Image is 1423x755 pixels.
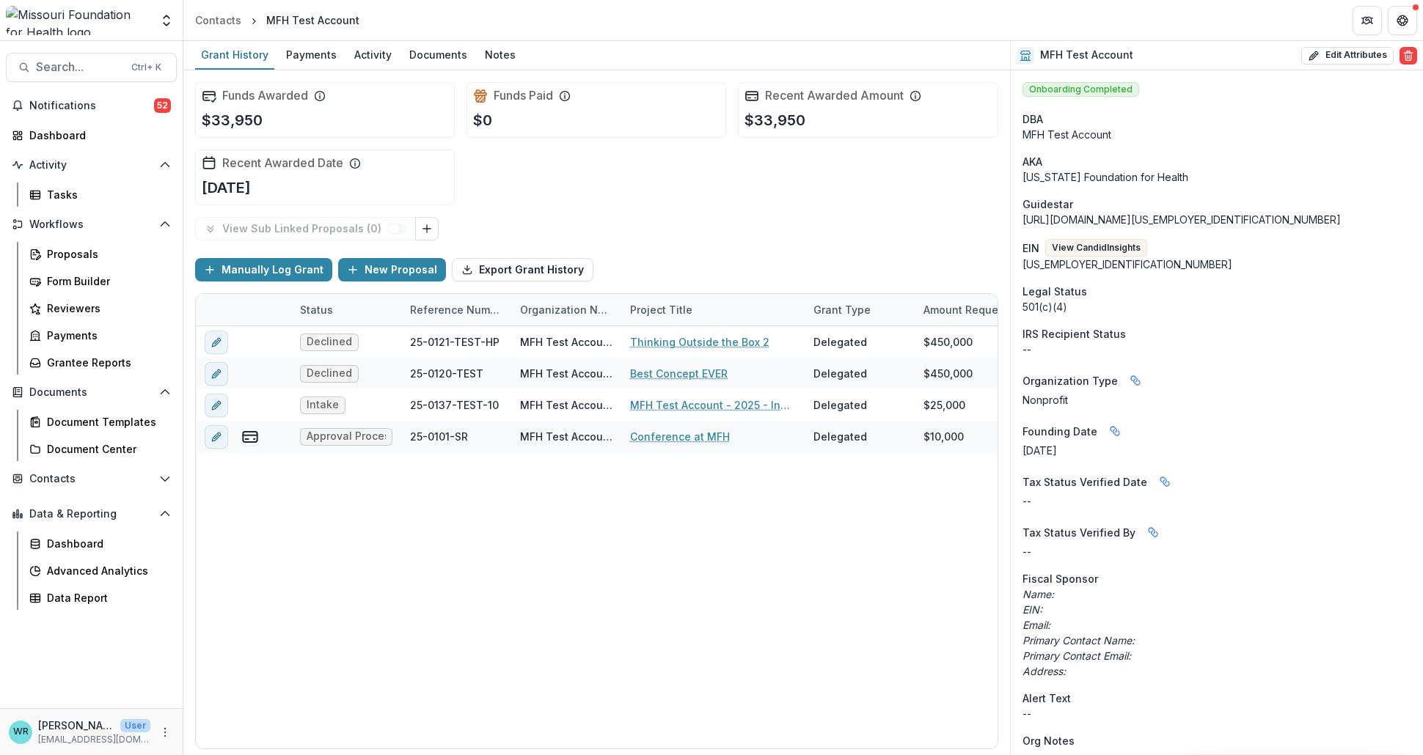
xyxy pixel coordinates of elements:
button: Linked binding [1103,419,1127,443]
div: $450,000 [923,366,973,381]
a: Payments [23,323,177,347]
div: Status [291,294,401,325]
span: Alert Text [1023,690,1071,706]
button: Open Activity [6,153,177,177]
i: Address: [1023,665,1066,677]
div: Grantee Reports [47,355,165,370]
p: -- [1023,706,1411,721]
span: Fiscal Sponsor [1023,571,1098,586]
button: Linked binding [1153,470,1177,493]
button: Export Grant History [452,258,593,281]
div: MFH Test Account [520,429,612,444]
p: [DATE] [202,177,251,199]
div: Advanced Analytics [47,563,165,578]
div: Grant Type [805,294,915,325]
a: Reviewers [23,296,177,320]
div: Delegated [813,366,867,381]
i: Primary Contact Email: [1023,649,1131,662]
div: Contacts [195,12,241,28]
div: 25-0120-TEST [410,366,483,381]
span: Approval Process [307,430,386,443]
h2: Recent Awarded Date [222,156,343,170]
button: Partners [1353,6,1382,35]
div: [DATE] [1023,443,1411,458]
div: 501(c)(4) [1023,299,1411,314]
div: 25-0121-TEST-HP [410,334,500,350]
a: Conference at MFH [630,429,730,444]
p: -- [1023,493,1411,509]
div: MFH Test Account [266,12,359,28]
a: Advanced Analytics [23,559,177,583]
div: 25-0137-TEST-10 [410,397,499,413]
span: Tax Status Verified By [1023,525,1135,540]
div: Project Title [621,294,805,325]
div: Organization Name [511,294,621,325]
a: Dashboard [6,123,177,147]
i: EIN: [1023,603,1042,616]
button: Linked binding [1124,369,1147,392]
div: Document Templates [47,414,165,430]
a: Data Report [23,586,177,610]
div: $25,000 [923,397,965,413]
div: Ctrl + K [128,59,164,75]
div: Grant Type [805,302,879,317]
button: Edit Attributes [1301,47,1394,65]
span: Declined [307,367,352,380]
div: Reference Number [401,294,511,325]
button: edit [205,331,228,354]
i: Primary Contact Name: [1023,634,1135,647]
span: Onboarding Completed [1023,82,1139,97]
a: Grant History [195,41,274,70]
a: MFH Test Account - 2025 - Individual Request for Applications [630,397,796,413]
div: Notes [479,44,522,65]
p: [US_STATE] Foundation for Health [1023,169,1411,185]
span: Declined [307,336,352,348]
p: [PERSON_NAME] [38,718,114,733]
p: User [120,719,150,732]
div: Reference Number [401,302,511,317]
p: -- [1023,544,1411,559]
span: 52 [154,98,171,113]
div: MFH Test Account [520,366,612,381]
a: Payments [280,41,343,70]
div: [URL][DOMAIN_NAME][US_EMPLOYER_IDENTIFICATION_NUMBER] [1023,212,1411,227]
div: Documents [403,44,473,65]
div: Proposals [47,246,165,262]
div: Delegated [813,334,867,350]
i: Email: [1023,619,1050,631]
button: Delete [1400,47,1417,65]
div: Document Center [47,441,165,457]
i: Name: [1023,588,1054,600]
p: View Sub Linked Proposals ( 0 ) [222,223,387,235]
button: edit [205,362,228,386]
span: Activity [29,159,153,172]
button: Linked binding [1141,520,1165,544]
a: Document Templates [23,410,177,434]
button: View Sub Linked Proposals (0) [195,217,416,240]
span: Search... [36,60,122,74]
div: Activity [348,44,398,65]
div: MFH Test Account [520,334,612,350]
div: Wendy Rohrbach [13,727,29,737]
button: More [156,723,174,741]
h2: Funds Awarded [222,89,308,103]
span: Organization Type [1023,373,1118,388]
div: Reviewers [47,301,165,316]
div: 25-0101-SR [410,429,468,444]
span: Intake [307,399,339,411]
button: Manually Log Grant [195,258,332,281]
button: Open Data & Reporting [6,502,177,526]
div: Delegated [813,429,867,444]
a: Dashboard [23,531,177,556]
a: Form Builder [23,269,177,293]
div: MFH Test Account [1023,127,1411,142]
div: Status [291,302,342,317]
a: Documents [403,41,473,70]
p: Nonprofit [1023,392,1411,408]
span: Notifications [29,100,154,112]
div: Amount Requested [915,294,1061,325]
nav: breadcrumb [189,10,365,31]
div: Grant History [195,44,274,65]
button: Open Contacts [6,467,177,490]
